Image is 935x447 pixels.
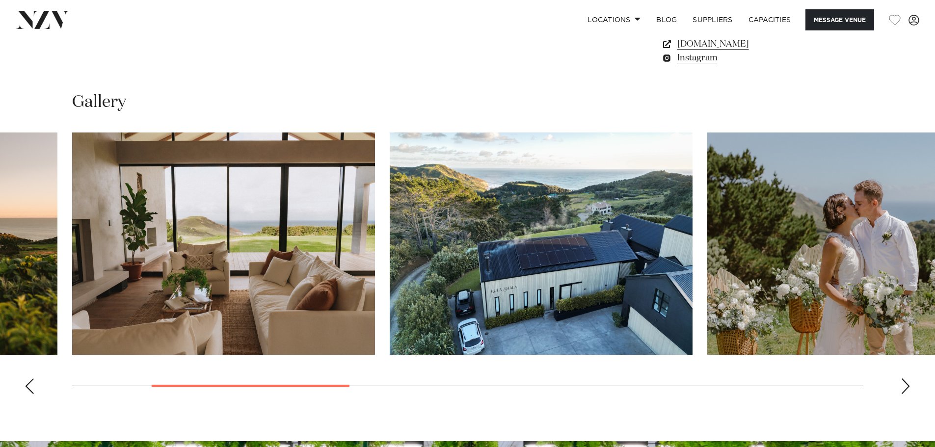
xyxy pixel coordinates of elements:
button: Message Venue [805,9,874,30]
a: Instagram [661,51,821,65]
swiper-slide: 2 / 10 [72,132,375,355]
img: nzv-logo.png [16,11,69,28]
a: [DOMAIN_NAME] [661,37,821,51]
h2: Gallery [72,91,126,113]
a: Capacities [741,9,799,30]
a: Locations [580,9,648,30]
a: SUPPLIERS [685,9,740,30]
swiper-slide: 3 / 10 [390,132,693,355]
a: BLOG [648,9,685,30]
